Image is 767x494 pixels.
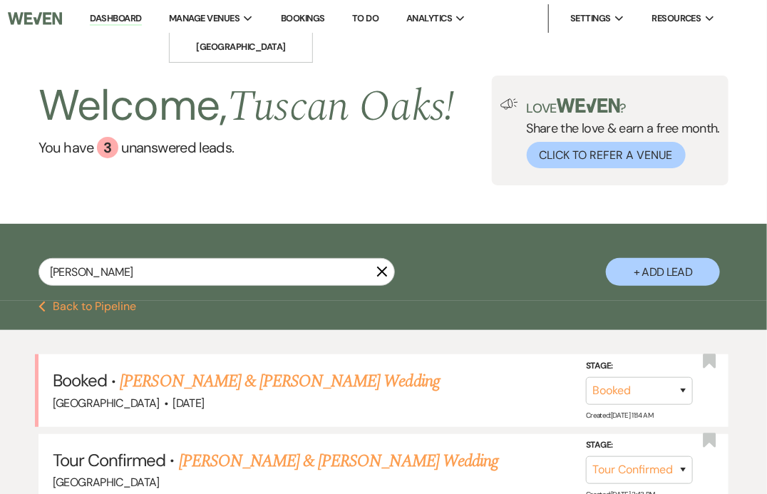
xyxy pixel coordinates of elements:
span: [GEOGRAPHIC_DATA] [53,475,160,490]
span: Analytics [406,11,452,26]
img: Weven Logo [8,4,63,34]
li: [GEOGRAPHIC_DATA] [177,40,305,54]
a: [PERSON_NAME] & [PERSON_NAME] Wedding [179,448,498,474]
span: Tour Confirmed [53,449,166,471]
input: Search by name, event date, email address or phone number [38,258,395,286]
h2: Welcome, [38,76,455,137]
a: You have 3 unanswered leads. [38,137,455,158]
span: Tuscan Oaks ! [227,74,455,140]
span: Resources [652,11,701,26]
label: Stage: [586,359,693,374]
span: Booked [53,369,107,391]
button: Click to Refer a Venue [527,142,686,168]
label: Stage: [586,438,693,453]
p: Love ? [527,98,721,115]
span: [GEOGRAPHIC_DATA] [53,396,160,411]
div: 3 [97,137,118,158]
span: Manage Venues [169,11,240,26]
div: Share the love & earn a free month. [518,98,721,168]
a: To Do [352,12,379,24]
a: [GEOGRAPHIC_DATA] [170,33,312,61]
a: Bookings [281,12,325,24]
button: + Add Lead [606,258,720,286]
span: Settings [570,11,611,26]
a: [PERSON_NAME] & [PERSON_NAME] Wedding [120,369,439,394]
span: [DATE] [173,396,204,411]
img: weven-logo-green.svg [557,98,620,113]
img: loud-speaker-illustration.svg [500,98,518,110]
span: Created: [DATE] 11:14 AM [586,410,653,419]
a: Dashboard [90,12,141,26]
button: Back to Pipeline [38,301,136,312]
